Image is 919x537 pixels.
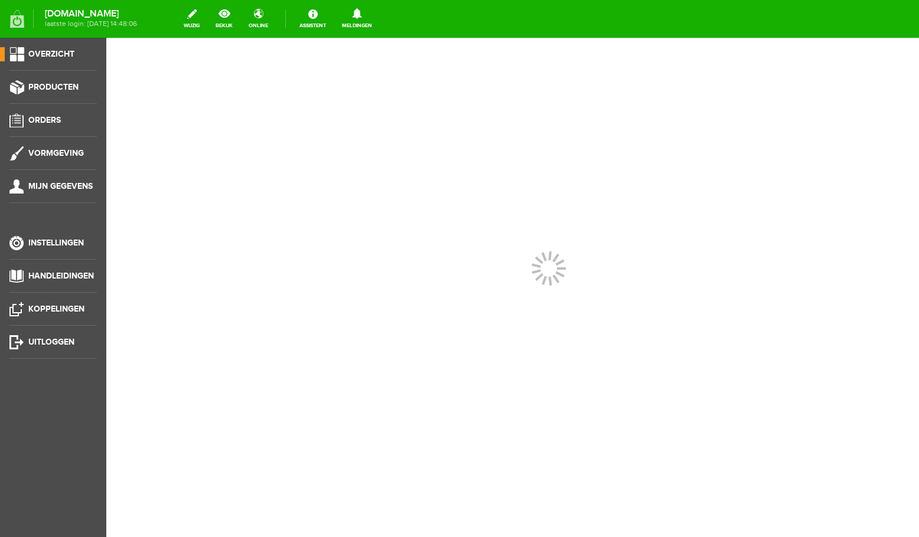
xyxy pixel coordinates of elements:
[45,11,137,17] strong: [DOMAIN_NAME]
[28,148,84,158] span: Vormgeving
[177,6,207,32] a: wijzig
[28,82,79,92] span: Producten
[242,6,275,32] a: online
[28,181,93,191] span: Mijn gegevens
[45,21,137,27] span: laatste login: [DATE] 14:48:06
[28,304,84,314] span: Koppelingen
[28,115,61,125] span: Orders
[28,337,74,347] span: Uitloggen
[28,49,74,59] span: Overzicht
[208,6,240,32] a: bekijk
[292,6,333,32] a: Assistent
[335,6,379,32] a: Meldingen
[28,271,94,281] span: Handleidingen
[28,238,84,248] span: Instellingen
